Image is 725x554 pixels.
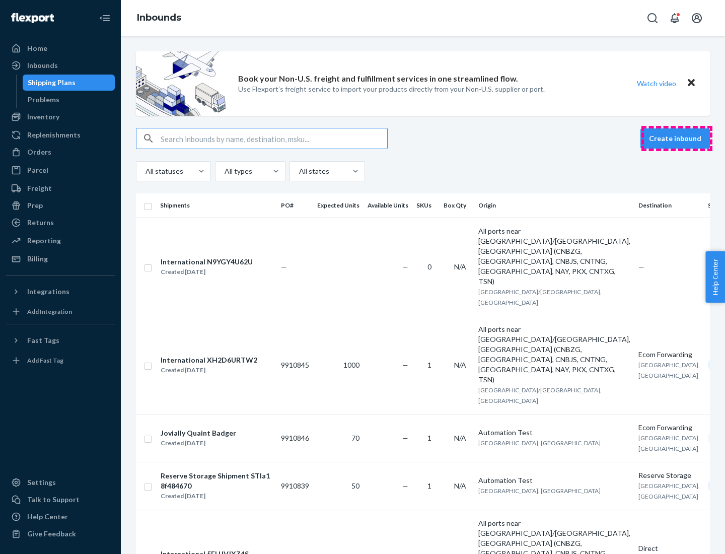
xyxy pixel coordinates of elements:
[161,257,253,267] div: International N9YGY4U62U
[313,193,364,218] th: Expected Units
[27,183,52,193] div: Freight
[27,60,58,71] div: Inbounds
[238,73,518,85] p: Book your Non-U.S. freight and fulfillment services in one streamlined flow.
[27,147,51,157] div: Orders
[161,438,236,448] div: Created [DATE]
[28,95,59,105] div: Problems
[638,434,700,452] span: [GEOGRAPHIC_DATA], [GEOGRAPHIC_DATA]
[402,434,408,442] span: —
[27,495,80,505] div: Talk to Support
[665,8,685,28] button: Open notifications
[478,475,630,486] div: Automation Test
[161,365,257,375] div: Created [DATE]
[23,75,115,91] a: Shipping Plans
[427,434,431,442] span: 1
[161,128,387,149] input: Search inbounds by name, destination, msku...
[6,284,115,300] button: Integrations
[454,481,466,490] span: N/A
[6,162,115,178] a: Parcel
[6,197,115,214] a: Prep
[6,215,115,231] a: Returns
[412,193,440,218] th: SKUs
[638,423,700,433] div: Ecom Forwarding
[634,193,704,218] th: Destination
[161,471,272,491] div: Reserve Storage Shipment STIa18f484670
[144,166,146,176] input: All statuses
[6,57,115,74] a: Inbounds
[478,288,602,306] span: [GEOGRAPHIC_DATA]/[GEOGRAPHIC_DATA], [GEOGRAPHIC_DATA]
[27,112,59,122] div: Inventory
[27,335,59,345] div: Fast Tags
[478,324,630,385] div: All ports near [GEOGRAPHIC_DATA]/[GEOGRAPHIC_DATA], [GEOGRAPHIC_DATA] (CNBZG, [GEOGRAPHIC_DATA], ...
[343,361,359,369] span: 1000
[427,262,431,271] span: 0
[224,166,225,176] input: All types
[638,470,700,480] div: Reserve Storage
[23,92,115,108] a: Problems
[27,287,69,297] div: Integrations
[351,434,359,442] span: 70
[161,267,253,277] div: Created [DATE]
[6,109,115,125] a: Inventory
[6,233,115,249] a: Reporting
[427,481,431,490] span: 1
[638,262,644,271] span: —
[161,491,272,501] div: Created [DATE]
[478,439,601,447] span: [GEOGRAPHIC_DATA], [GEOGRAPHIC_DATA]
[281,262,287,271] span: —
[161,355,257,365] div: International XH2D6URTW2
[27,307,72,316] div: Add Integration
[440,193,474,218] th: Box Qty
[478,386,602,404] span: [GEOGRAPHIC_DATA]/[GEOGRAPHIC_DATA], [GEOGRAPHIC_DATA]
[454,361,466,369] span: N/A
[6,304,115,320] a: Add Integration
[137,12,181,23] a: Inbounds
[454,434,466,442] span: N/A
[27,165,48,175] div: Parcel
[27,200,43,211] div: Prep
[277,462,313,510] td: 9910839
[6,144,115,160] a: Orders
[28,78,76,88] div: Shipping Plans
[478,487,601,495] span: [GEOGRAPHIC_DATA], [GEOGRAPHIC_DATA]
[156,193,277,218] th: Shipments
[638,361,700,379] span: [GEOGRAPHIC_DATA], [GEOGRAPHIC_DATA]
[161,428,236,438] div: Jovially Quaint Badger
[402,481,408,490] span: —
[640,128,710,149] button: Create inbound
[27,254,48,264] div: Billing
[454,262,466,271] span: N/A
[638,350,700,360] div: Ecom Forwarding
[351,481,359,490] span: 50
[27,356,63,365] div: Add Fast Tag
[129,4,189,33] ol: breadcrumbs
[705,251,725,303] button: Help Center
[685,76,698,91] button: Close
[27,130,81,140] div: Replenishments
[6,509,115,525] a: Help Center
[402,262,408,271] span: —
[638,543,700,553] div: Direct
[277,414,313,462] td: 9910846
[6,332,115,349] button: Fast Tags
[238,84,545,94] p: Use Flexport’s freight service to import your products directly from your Non-U.S. supplier or port.
[478,226,630,287] div: All ports near [GEOGRAPHIC_DATA]/[GEOGRAPHIC_DATA], [GEOGRAPHIC_DATA] (CNBZG, [GEOGRAPHIC_DATA], ...
[95,8,115,28] button: Close Navigation
[277,193,313,218] th: PO#
[6,180,115,196] a: Freight
[27,236,61,246] div: Reporting
[27,218,54,228] div: Returns
[27,477,56,488] div: Settings
[638,482,700,500] span: [GEOGRAPHIC_DATA], [GEOGRAPHIC_DATA]
[6,353,115,369] a: Add Fast Tag
[277,316,313,414] td: 9910845
[27,512,68,522] div: Help Center
[6,40,115,56] a: Home
[6,492,115,508] a: Talk to Support
[6,474,115,491] a: Settings
[474,193,634,218] th: Origin
[27,529,76,539] div: Give Feedback
[6,526,115,542] button: Give Feedback
[478,428,630,438] div: Automation Test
